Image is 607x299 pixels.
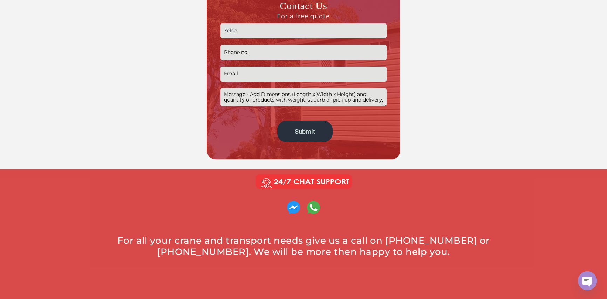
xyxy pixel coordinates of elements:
[287,201,300,214] img: Contact us on Whatsapp
[251,173,356,190] img: Call us Anytime
[220,67,386,82] input: Email
[107,235,500,257] div: For all your crane and transport needs give us a call on [PHONE_NUMBER] or [PHONE_NUMBER]. We wil...
[220,12,386,20] span: For a free quote
[307,201,320,214] img: Contact us on Whatsapp
[220,23,386,39] input: Name
[277,121,333,142] input: Submit
[220,45,386,60] input: Phone no.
